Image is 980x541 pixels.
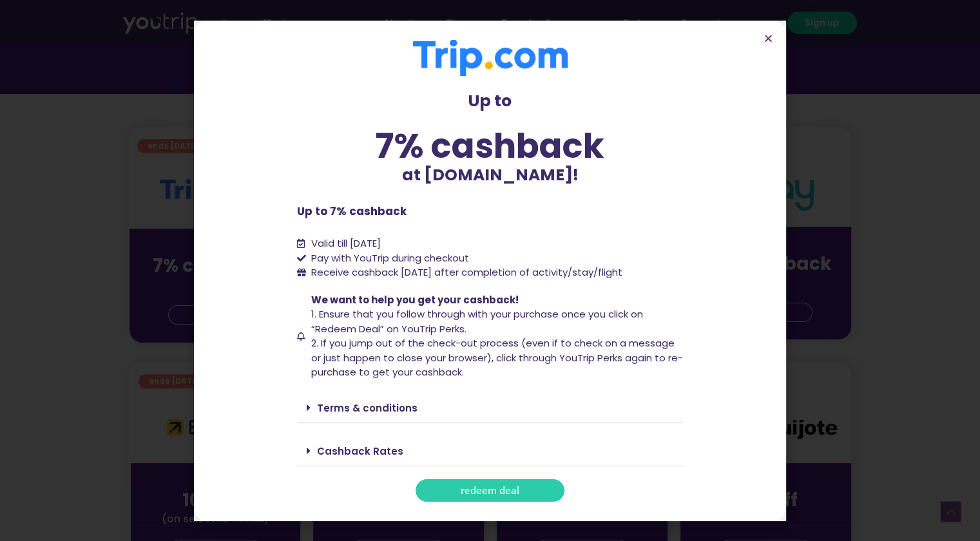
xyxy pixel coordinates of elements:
[416,479,564,502] a: redeem deal
[317,444,403,458] a: Cashback Rates
[297,204,407,219] b: Up to 7% cashback
[297,393,684,423] div: Terms & conditions
[461,486,519,495] span: redeem deal
[311,265,622,279] span: Receive cashback [DATE] after completion of activity/stay/flight
[317,401,418,415] a: Terms & conditions
[311,293,519,307] span: We want to help you get your cashback!
[297,129,684,163] div: 7% cashback
[311,336,683,379] span: 2. If you jump out of the check-out process (even if to check on a message or just happen to clos...
[311,307,643,336] span: 1. Ensure that you follow through with your purchase once you click on “Redeem Deal” on YouTrip P...
[297,436,684,466] div: Cashback Rates
[308,251,469,266] span: Pay with YouTrip during checkout
[311,236,381,250] span: Valid till [DATE]
[297,89,684,113] p: Up to
[297,163,684,187] p: at [DOMAIN_NAME]!
[764,33,773,43] a: Close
